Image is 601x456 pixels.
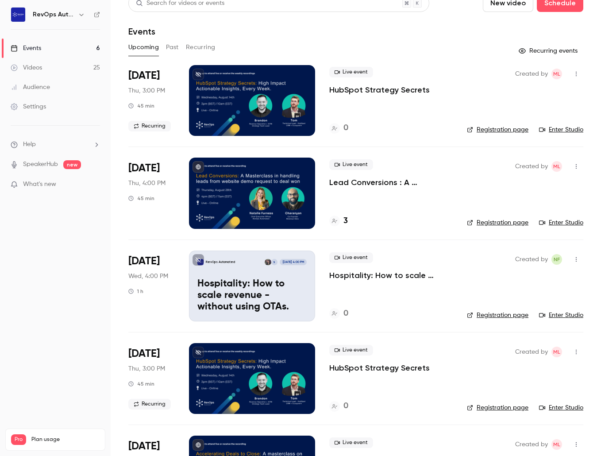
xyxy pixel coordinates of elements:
[551,161,562,172] span: Mia-Jean Lee
[89,181,100,189] iframe: Noticeable Trigger
[551,347,562,357] span: Mia-Jean Lee
[343,215,348,227] h4: 3
[128,121,171,131] span: Recurring
[539,125,583,134] a: Enter Studio
[128,251,175,321] div: Sep 3 Wed, 4:00 PM (Europe/London)
[329,345,373,356] span: Live event
[128,40,159,54] button: Upcoming
[343,308,348,320] h4: 0
[11,434,26,445] span: Pro
[271,259,278,266] div: S
[128,65,175,136] div: Aug 28 Thu, 3:00 PM (Europe/London)
[11,102,46,111] div: Settings
[128,272,168,281] span: Wed, 4:00 PM
[189,251,315,321] a: Hospitality: How to scale revenue - without using OTAs.RevOps AutomatedSTom Birch[DATE] 4:00 PMHo...
[329,308,348,320] a: 0
[553,161,560,172] span: ML
[515,161,548,172] span: Created by
[329,215,348,227] a: 3
[329,363,430,373] a: HubSpot Strategy Secrets
[515,254,548,265] span: Created by
[551,254,562,265] span: Natalie Furness
[128,380,154,387] div: 45 min
[553,69,560,79] span: ML
[128,439,160,453] span: [DATE]
[515,347,548,357] span: Created by
[343,400,348,412] h4: 0
[539,311,583,320] a: Enter Studio
[329,159,373,170] span: Live event
[128,347,160,361] span: [DATE]
[329,177,453,188] a: Lead Conversions : A Masterclass in handling leads from website demo request to deal won - feat R...
[539,218,583,227] a: Enter Studio
[554,254,560,265] span: NF
[515,439,548,450] span: Created by
[63,160,81,169] span: new
[197,278,307,313] p: Hospitality: How to scale revenue - without using OTAs.
[329,67,373,77] span: Live event
[128,195,154,202] div: 45 min
[128,86,165,95] span: Thu, 3:00 PM
[467,218,528,227] a: Registration page
[539,403,583,412] a: Enter Studio
[265,259,271,265] img: Tom Birch
[329,252,373,263] span: Live event
[23,180,56,189] span: What's new
[128,399,171,410] span: Recurring
[128,26,155,37] h1: Events
[186,40,216,54] button: Recurring
[128,158,175,228] div: Aug 28 Thu, 4:00 PM (Europe/London)
[128,364,165,373] span: Thu, 3:00 PM
[128,161,160,175] span: [DATE]
[128,69,160,83] span: [DATE]
[23,140,36,149] span: Help
[128,343,175,414] div: Sep 4 Thu, 3:00 PM (Europe/London)
[551,69,562,79] span: Mia-Jean Lee
[128,179,166,188] span: Thu, 4:00 PM
[11,83,50,92] div: Audience
[467,125,528,134] a: Registration page
[11,8,25,22] img: RevOps Automated
[31,436,100,443] span: Plan usage
[467,311,528,320] a: Registration page
[515,69,548,79] span: Created by
[553,439,560,450] span: ML
[280,259,306,265] span: [DATE] 4:00 PM
[467,403,528,412] a: Registration page
[329,85,430,95] a: HubSpot Strategy Secrets
[329,270,453,281] a: Hospitality: How to scale revenue - without using OTAs.
[23,160,58,169] a: SpeakerHub
[11,63,42,72] div: Videos
[11,44,41,53] div: Events
[343,122,348,134] h4: 0
[128,254,160,268] span: [DATE]
[551,439,562,450] span: Mia-Jean Lee
[166,40,179,54] button: Past
[329,437,373,448] span: Live event
[206,260,235,264] p: RevOps Automated
[33,10,74,19] h6: RevOps Automated
[128,288,143,295] div: 1 h
[11,140,100,149] li: help-dropdown-opener
[329,122,348,134] a: 0
[128,102,154,109] div: 45 min
[515,44,583,58] button: Recurring events
[553,347,560,357] span: ML
[329,400,348,412] a: 0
